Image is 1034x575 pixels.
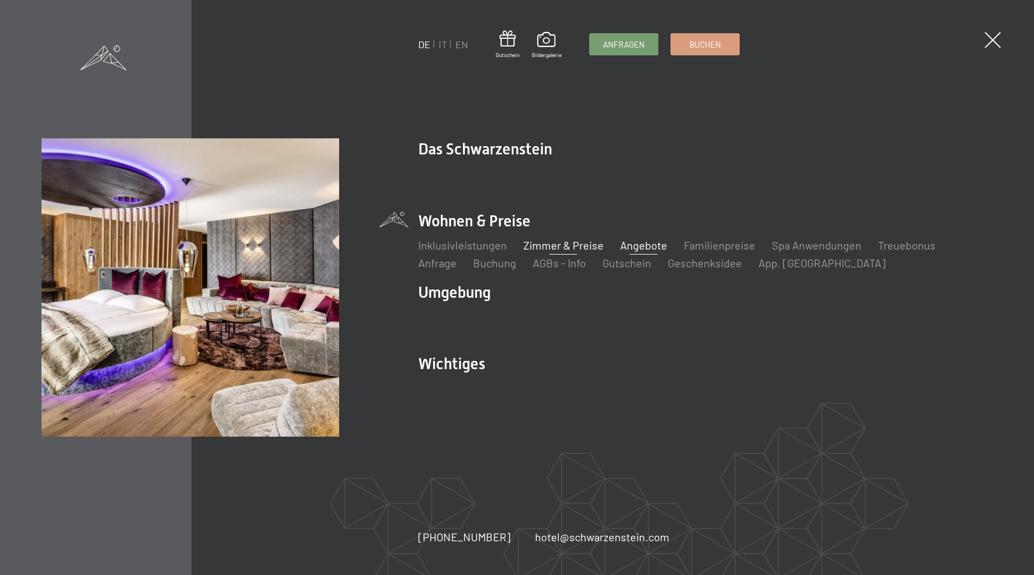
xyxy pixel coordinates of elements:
a: Gutschein [496,30,519,59]
a: Anfragen [590,34,658,55]
a: AGBs - Info [533,256,586,270]
a: hotel@schwarzenstein.com [535,529,669,545]
a: Inklusivleistungen [418,239,507,252]
a: Buchen [671,34,739,55]
span: Gutschein [496,51,519,59]
a: Spa Anwendungen [772,239,861,252]
a: [PHONE_NUMBER] [418,529,511,545]
span: Buchen [689,39,721,50]
a: DE [418,38,430,50]
span: [PHONE_NUMBER] [418,530,511,543]
a: EN [455,38,468,50]
span: Anfragen [603,39,645,50]
a: Anfrage [418,256,456,270]
a: App. [GEOGRAPHIC_DATA] [758,256,886,270]
a: Zimmer & Preise [523,239,604,252]
span: Bildergalerie [532,51,562,59]
a: Bildergalerie [532,32,562,59]
a: IT [439,38,447,50]
img: Ihr Urlaub in Südtirol: Angebote im Hotel Schwarzenstein [41,138,339,436]
a: Treuebonus [878,239,936,252]
a: Buchung [473,256,516,270]
a: Angebote [620,239,667,252]
a: Familienpreise [684,239,755,252]
a: Geschenksidee [668,256,742,270]
a: Gutschein [602,256,651,270]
